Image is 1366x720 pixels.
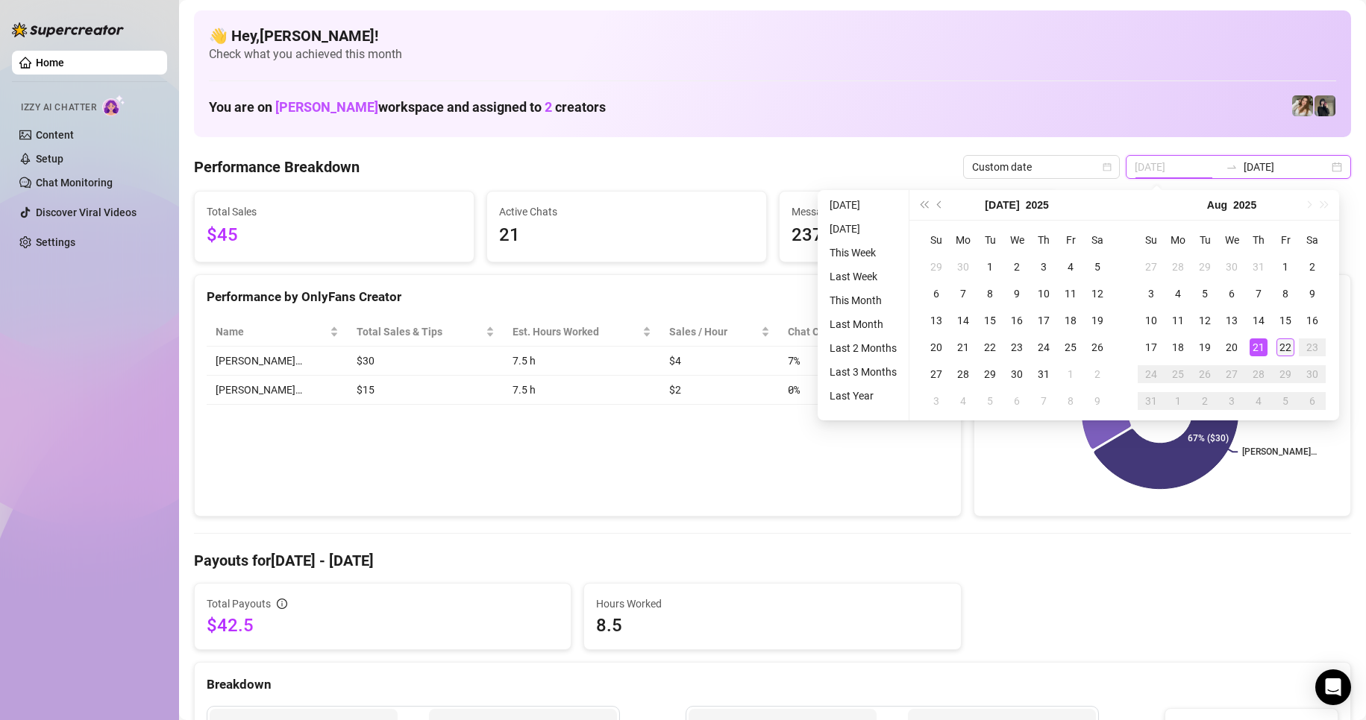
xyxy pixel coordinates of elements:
[207,596,271,612] span: Total Payouts
[275,99,378,115] span: [PERSON_NAME]
[1196,338,1214,356] div: 19
[1299,307,1326,334] td: 2025-08-16
[1191,307,1218,334] td: 2025-08-12
[1165,334,1191,361] td: 2025-08-18
[1084,361,1111,388] td: 2025-08-02
[1223,392,1241,410] div: 3
[1165,227,1191,253] th: Mo
[1165,361,1191,388] td: 2025-08-25
[1142,392,1160,410] div: 31
[1008,258,1026,276] div: 2
[788,323,928,340] span: Chat Conversion
[1250,365,1268,383] div: 28
[1138,361,1165,388] td: 2025-08-24
[1244,159,1329,175] input: End date
[194,550,1351,571] h4: Payouts for [DATE] - [DATE]
[1272,334,1299,361] td: 2025-08-22
[1191,227,1218,253] th: Tu
[1142,258,1160,276] div: 27
[1276,258,1294,276] div: 1
[788,382,812,398] span: 0 %
[1003,280,1030,307] td: 2025-07-09
[792,203,1047,220] span: Messages Sent
[207,318,348,347] th: Name
[1303,258,1321,276] div: 2
[977,307,1003,334] td: 2025-07-15
[824,339,903,357] li: Last 2 Months
[1026,190,1049,220] button: Choose a year
[954,285,972,303] div: 7
[545,99,552,115] span: 2
[1057,227,1084,253] th: Fr
[923,361,950,388] td: 2025-07-27
[1196,312,1214,329] div: 12
[1299,253,1326,280] td: 2025-08-02
[1057,307,1084,334] td: 2025-07-18
[927,338,945,356] div: 20
[1272,227,1299,253] th: Fr
[972,156,1111,178] span: Custom date
[1315,669,1351,705] div: Open Intercom Messenger
[927,365,945,383] div: 27
[985,190,1019,220] button: Choose a month
[824,291,903,309] li: This Month
[1030,227,1057,253] th: Th
[348,318,504,347] th: Total Sales & Tips
[1138,280,1165,307] td: 2025-08-03
[1088,312,1106,329] div: 19
[977,227,1003,253] th: Tu
[923,334,950,361] td: 2025-07-20
[1008,338,1026,356] div: 23
[207,287,949,307] div: Performance by OnlyFans Creator
[348,347,504,376] td: $30
[207,347,348,376] td: [PERSON_NAME]…
[1303,285,1321,303] div: 9
[1299,361,1326,388] td: 2025-08-30
[1165,388,1191,414] td: 2025-09-01
[1250,392,1268,410] div: 4
[1057,253,1084,280] td: 2025-07-04
[1008,365,1026,383] div: 30
[923,388,950,414] td: 2025-08-03
[36,206,137,218] a: Discover Viral Videos
[1084,334,1111,361] td: 2025-07-26
[1030,361,1057,388] td: 2025-07-31
[1272,361,1299,388] td: 2025-08-29
[357,323,483,340] span: Total Sales & Tips
[950,334,977,361] td: 2025-07-21
[348,376,504,405] td: $15
[1169,312,1187,329] div: 11
[499,221,754,250] span: 21
[1142,338,1160,356] div: 17
[1003,388,1030,414] td: 2025-08-06
[932,190,948,220] button: Previous month (PageUp)
[1250,312,1268,329] div: 14
[1191,280,1218,307] td: 2025-08-05
[1057,361,1084,388] td: 2025-08-01
[1138,388,1165,414] td: 2025-08-31
[977,388,1003,414] td: 2025-08-05
[1003,253,1030,280] td: 2025-07-02
[977,334,1003,361] td: 2025-07-22
[504,347,660,376] td: 7.5 h
[788,353,812,369] span: 7 %
[1169,258,1187,276] div: 28
[660,318,779,347] th: Sales / Hour
[927,258,945,276] div: 29
[1303,338,1321,356] div: 23
[824,244,903,262] li: This Week
[207,221,462,250] span: $45
[1242,447,1317,458] text: [PERSON_NAME]…
[1035,365,1053,383] div: 31
[1030,280,1057,307] td: 2025-07-10
[1218,334,1245,361] td: 2025-08-20
[1226,161,1238,173] span: to
[1169,365,1187,383] div: 25
[954,392,972,410] div: 4
[1245,280,1272,307] td: 2025-08-07
[1245,334,1272,361] td: 2025-08-21
[1084,388,1111,414] td: 2025-08-09
[1299,280,1326,307] td: 2025-08-09
[1135,159,1220,175] input: Start date
[1245,388,1272,414] td: 2025-09-04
